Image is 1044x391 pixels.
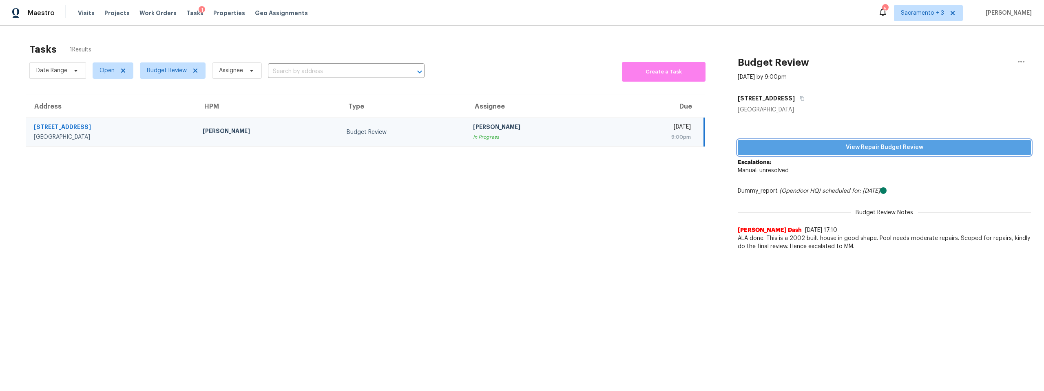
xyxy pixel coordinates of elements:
div: 5 [882,5,888,13]
div: [DATE] by 9:00pm [738,73,787,81]
span: Geo Assignments [255,9,308,17]
div: [PERSON_NAME] [473,123,604,133]
span: Visits [78,9,95,17]
div: [GEOGRAPHIC_DATA] [34,133,190,141]
div: [DATE] [617,123,691,133]
span: [PERSON_NAME] Dash [738,226,802,234]
div: In Progress [473,133,604,141]
span: Budget Review [147,67,187,75]
th: Due [610,95,704,118]
th: Type [340,95,467,118]
span: [DATE] 17:10 [805,227,837,233]
h5: [STREET_ADDRESS] [738,94,795,102]
b: Escalations: [738,160,771,165]
span: Maestro [28,9,55,17]
button: Open [414,66,425,78]
h2: Budget Review [738,58,809,67]
span: Projects [104,9,130,17]
i: (Opendoor HQ) [779,188,821,194]
span: View Repair Budget Review [744,142,1024,153]
input: Search by address [268,65,402,78]
th: HPM [196,95,340,118]
span: [PERSON_NAME] [982,9,1032,17]
span: Budget Review Notes [851,209,918,217]
span: Open [100,67,115,75]
button: View Repair Budget Review [738,140,1031,155]
span: Assignee [219,67,243,75]
div: 1 [199,6,205,14]
span: Sacramento + 3 [901,9,944,17]
span: Date Range [36,67,67,75]
div: 9:00pm [617,133,691,141]
div: [STREET_ADDRESS] [34,123,190,133]
i: scheduled for: [DATE] [822,188,880,194]
div: [PERSON_NAME] [203,127,334,137]
span: Create a Task [626,67,701,77]
div: [GEOGRAPHIC_DATA] [738,106,1031,114]
span: 1 Results [70,46,91,54]
th: Assignee [467,95,610,118]
h2: Tasks [29,45,57,53]
div: Budget Review [347,128,460,136]
span: ALA done. This is a 2002 built house in good shape. Pool needs moderate repairs. Scoped for repai... [738,234,1031,251]
span: Work Orders [139,9,177,17]
th: Address [26,95,196,118]
span: Manual: unresolved [738,168,789,173]
div: Dummy_report [738,187,1031,195]
button: Create a Task [622,62,706,82]
span: Tasks [186,10,203,16]
button: Copy Address [795,91,806,106]
span: Properties [213,9,245,17]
